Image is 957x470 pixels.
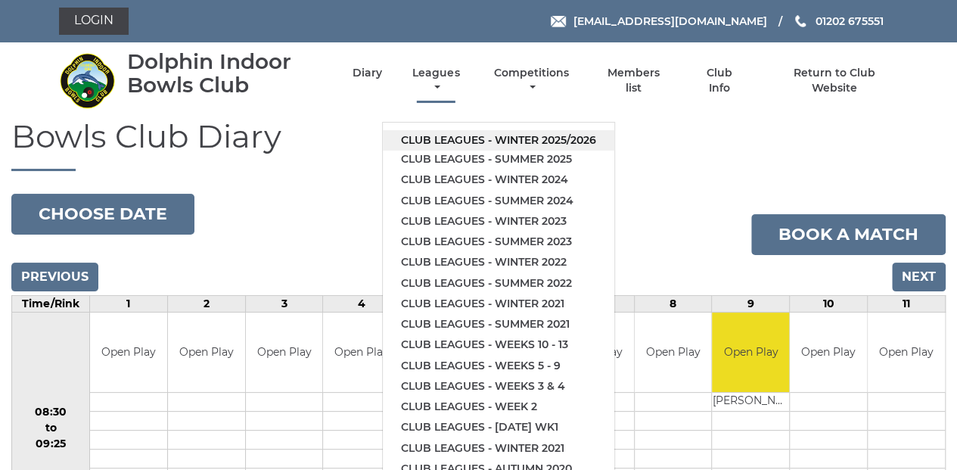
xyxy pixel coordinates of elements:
a: Club leagues - Weeks 3 & 4 [383,376,614,397]
td: 9 [712,296,790,313]
td: Open Play [712,313,789,392]
a: Club leagues - Winter 2025/2026 [383,130,614,151]
td: Open Play [635,313,712,392]
a: Book a match [751,214,946,255]
img: Phone us [795,15,806,27]
a: Club leagues - Winter 2023 [383,211,614,232]
a: Club leagues - Weeks 5 - 9 [383,356,614,376]
input: Previous [11,263,98,291]
td: Open Play [323,313,400,392]
td: 8 [634,296,712,313]
input: Next [892,263,946,291]
a: Club leagues - Week 2 [383,397,614,417]
td: [PERSON_NAME] [712,392,789,411]
a: Login [59,8,129,35]
a: Club leagues - Summer 2024 [383,191,614,211]
td: 11 [868,296,946,313]
a: Club Info [695,66,744,95]
span: [EMAIL_ADDRESS][DOMAIN_NAME] [573,14,766,28]
img: Email [551,16,566,27]
td: Open Play [868,313,945,392]
a: Diary [353,66,382,80]
a: Club leagues - Weeks 10 - 13 [383,335,614,355]
a: Club leagues - Winter 2021 [383,294,614,314]
h1: Bowls Club Diary [11,119,946,171]
a: Leagues [409,66,463,95]
td: Open Play [246,313,323,392]
a: Club leagues - Winter 2024 [383,170,614,190]
a: Phone us 01202 675551 [793,13,883,30]
td: Time/Rink [12,296,90,313]
td: Open Play [790,313,867,392]
a: Club leagues - Summer 2021 [383,314,614,335]
span: 01202 675551 [815,14,883,28]
a: Return to Club Website [770,66,898,95]
a: Club leagues - Summer 2023 [383,232,614,252]
a: Club leagues - Winter 2021 [383,438,614,459]
button: Choose date [11,194,194,235]
a: Club leagues - Winter 2022 [383,252,614,272]
td: 2 [167,296,245,313]
td: 4 [323,296,401,313]
td: 3 [245,296,323,313]
img: Dolphin Indoor Bowls Club [59,52,116,109]
a: Club leagues - Summer 2025 [383,149,614,170]
td: 1 [89,296,167,313]
a: Email [EMAIL_ADDRESS][DOMAIN_NAME] [551,13,766,30]
td: Open Play [90,313,167,392]
td: 10 [790,296,868,313]
a: Club leagues - [DATE] wk1 [383,417,614,437]
div: Dolphin Indoor Bowls Club [127,50,326,97]
a: Competitions [490,66,573,95]
td: Open Play [168,313,245,392]
a: Members list [598,66,668,95]
a: Club leagues - Summer 2022 [383,273,614,294]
